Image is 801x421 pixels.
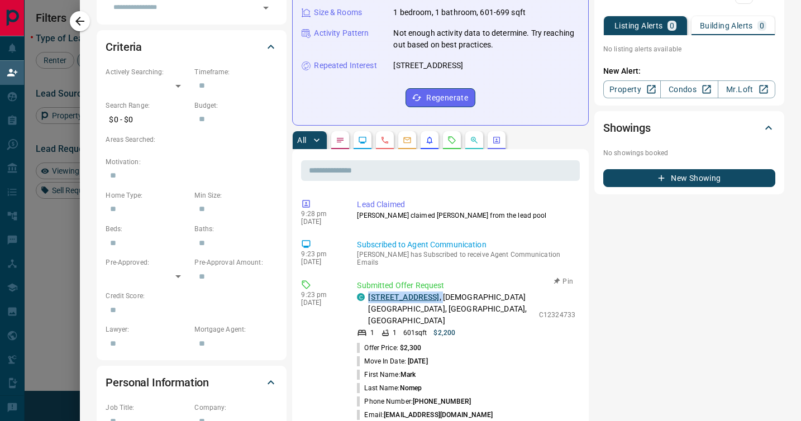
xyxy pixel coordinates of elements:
[603,148,775,158] p: No showings booked
[106,374,209,391] h2: Personal Information
[368,291,533,327] p: , [DEMOGRAPHIC_DATA][GEOGRAPHIC_DATA], [GEOGRAPHIC_DATA], [GEOGRAPHIC_DATA]
[194,257,278,267] p: Pre-Approval Amount:
[194,403,278,413] p: Company:
[370,328,374,338] p: 1
[393,328,397,338] p: 1
[539,310,575,320] p: C12324733
[106,34,278,60] div: Criteria
[301,250,340,258] p: 9:23 pm
[357,210,575,221] p: [PERSON_NAME] claimed [PERSON_NAME] from the lead pool
[357,199,575,210] p: Lead Claimed
[194,101,278,111] p: Budget:
[447,136,456,145] svg: Requests
[357,251,575,266] p: [PERSON_NAME] has Subscribed to receive Agent Communication Emails
[106,324,189,334] p: Lawyer:
[297,136,306,144] p: All
[301,210,340,218] p: 9:28 pm
[603,80,661,98] a: Property
[393,27,579,51] p: Not enough activity data to determine. Try reaching out based on best practices.
[106,101,189,111] p: Search Range:
[106,67,189,77] p: Actively Searching:
[357,293,365,301] div: condos.ca
[357,239,575,251] p: Subscribed to Agent Communication
[106,291,278,301] p: Credit Score:
[106,224,189,234] p: Beds:
[336,136,345,145] svg: Notes
[301,218,340,226] p: [DATE]
[603,65,775,77] p: New Alert:
[106,38,142,56] h2: Criteria
[603,114,775,141] div: Showings
[547,276,580,286] button: Pin
[492,136,501,145] svg: Agent Actions
[301,291,340,299] p: 9:23 pm
[357,410,493,420] p: Email:
[403,136,412,145] svg: Emails
[670,22,674,30] p: 0
[603,119,651,137] h2: Showings
[614,22,663,30] p: Listing Alerts
[357,343,421,353] p: Offer Price:
[433,328,455,338] p: $2,200
[314,27,369,39] p: Activity Pattern
[760,22,764,30] p: 0
[408,357,428,365] span: [DATE]
[194,190,278,200] p: Min Size:
[357,280,575,291] p: Submitted Offer Request
[106,157,278,167] p: Motivation:
[357,383,422,393] p: Last Name:
[470,136,479,145] svg: Opportunities
[106,257,189,267] p: Pre-Approved:
[106,135,278,145] p: Areas Searched:
[357,356,427,366] p: Move In Date:
[700,22,753,30] p: Building Alerts
[358,136,367,145] svg: Lead Browsing Activity
[301,258,340,266] p: [DATE]
[357,370,416,380] p: First Name:
[194,324,278,334] p: Mortgage Agent:
[425,136,434,145] svg: Listing Alerts
[106,190,189,200] p: Home Type:
[603,44,775,54] p: No listing alerts available
[403,328,427,338] p: 601 sqft
[357,396,471,406] p: Phone Number:
[106,403,189,413] p: Job Title:
[400,384,422,392] span: Nomep
[314,7,362,18] p: Size & Rooms
[401,371,416,379] span: Mark
[393,60,463,71] p: [STREET_ADDRESS]
[106,369,278,396] div: Personal Information
[406,88,475,107] button: Regenerate
[384,411,493,419] span: [EMAIL_ADDRESS][DOMAIN_NAME]
[718,80,775,98] a: Mr.Loft
[400,344,422,352] span: $2,300
[106,111,189,129] p: $0 - $0
[194,224,278,234] p: Baths:
[603,169,775,187] button: New Showing
[380,136,389,145] svg: Calls
[413,398,471,405] span: [PHONE_NUMBER]
[368,293,439,302] a: [STREET_ADDRESS]
[393,7,526,18] p: 1 bedroom, 1 bathroom, 601-699 sqft
[660,80,718,98] a: Condos
[194,67,278,77] p: Timeframe:
[314,60,376,71] p: Repeated Interest
[301,299,340,307] p: [DATE]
